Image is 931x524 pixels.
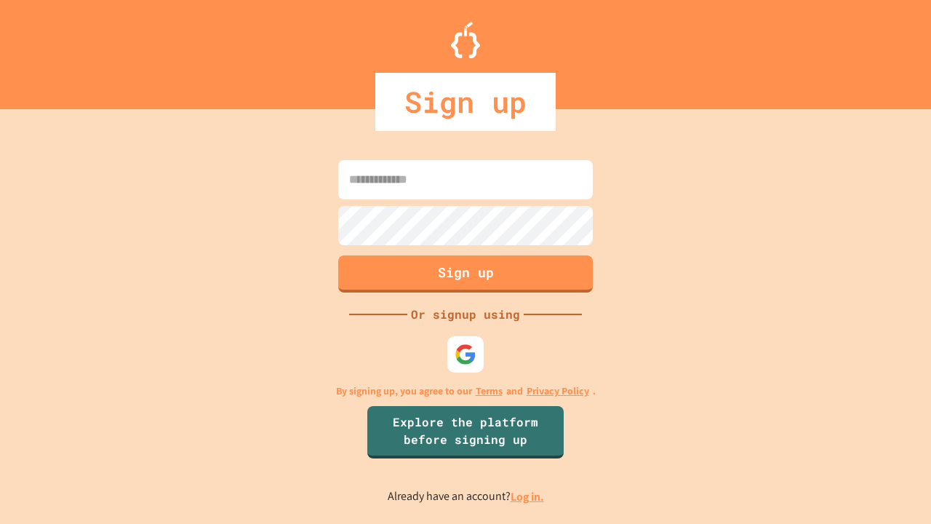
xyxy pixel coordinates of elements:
[388,488,544,506] p: Already have an account?
[407,306,524,323] div: Or signup using
[511,489,544,504] a: Log in.
[336,384,596,399] p: By signing up, you agree to our and .
[476,384,503,399] a: Terms
[375,73,556,131] div: Sign up
[527,384,589,399] a: Privacy Policy
[451,22,480,58] img: Logo.svg
[367,406,564,458] a: Explore the platform before signing up
[455,344,476,365] img: google-icon.svg
[338,255,593,293] button: Sign up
